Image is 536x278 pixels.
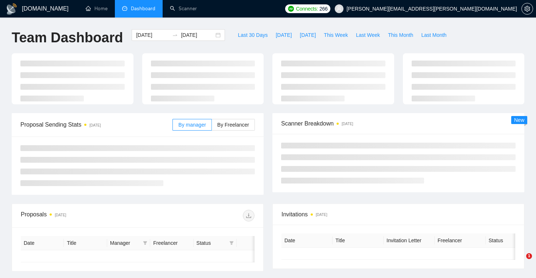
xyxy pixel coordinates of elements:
a: homeHome [86,5,108,12]
span: By manager [178,122,206,128]
button: Last Month [417,29,450,41]
th: Date [21,236,64,250]
span: Dashboard [131,5,155,12]
span: Manager [110,239,140,247]
button: setting [521,3,533,15]
th: Manager [107,236,150,250]
span: Invitations [281,210,515,219]
th: Invitation Letter [384,233,435,248]
th: Date [281,233,333,248]
th: Freelancer [150,236,193,250]
time: [DATE] [342,122,353,126]
span: swap-right [172,32,178,38]
span: to [172,32,178,38]
div: Proposals [21,210,138,221]
span: Status [197,239,226,247]
span: This Week [324,31,348,39]
span: dashboard [122,6,127,11]
iframe: Intercom live chat [511,253,529,271]
span: 1 [526,253,532,259]
th: Title [333,233,384,248]
span: filter [228,238,235,248]
span: New [514,117,524,123]
span: Last Week [356,31,380,39]
span: This Month [388,31,413,39]
span: filter [229,241,234,245]
a: setting [521,6,533,12]
span: filter [141,238,149,248]
button: Last Week [352,29,384,41]
span: Last 30 Days [238,31,268,39]
span: Connects: [296,5,318,13]
span: [DATE] [276,31,292,39]
span: user [337,6,342,11]
button: This Month [384,29,417,41]
input: Start date [136,31,169,39]
span: Last Month [421,31,446,39]
time: [DATE] [55,213,66,217]
span: [DATE] [300,31,316,39]
span: 266 [319,5,327,13]
button: Last 30 Days [234,29,272,41]
h1: Team Dashboard [12,29,123,46]
button: [DATE] [272,29,296,41]
button: [DATE] [296,29,320,41]
img: upwork-logo.png [288,6,294,12]
button: This Week [320,29,352,41]
time: [DATE] [316,213,327,217]
time: [DATE] [89,123,101,127]
th: Freelancer [435,233,486,248]
span: Scanner Breakdown [281,119,516,128]
a: searchScanner [170,5,197,12]
span: filter [143,241,147,245]
span: Proposal Sending Stats [20,120,172,129]
img: logo [6,3,18,15]
th: Title [64,236,107,250]
span: By Freelancer [217,122,249,128]
input: End date [181,31,214,39]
